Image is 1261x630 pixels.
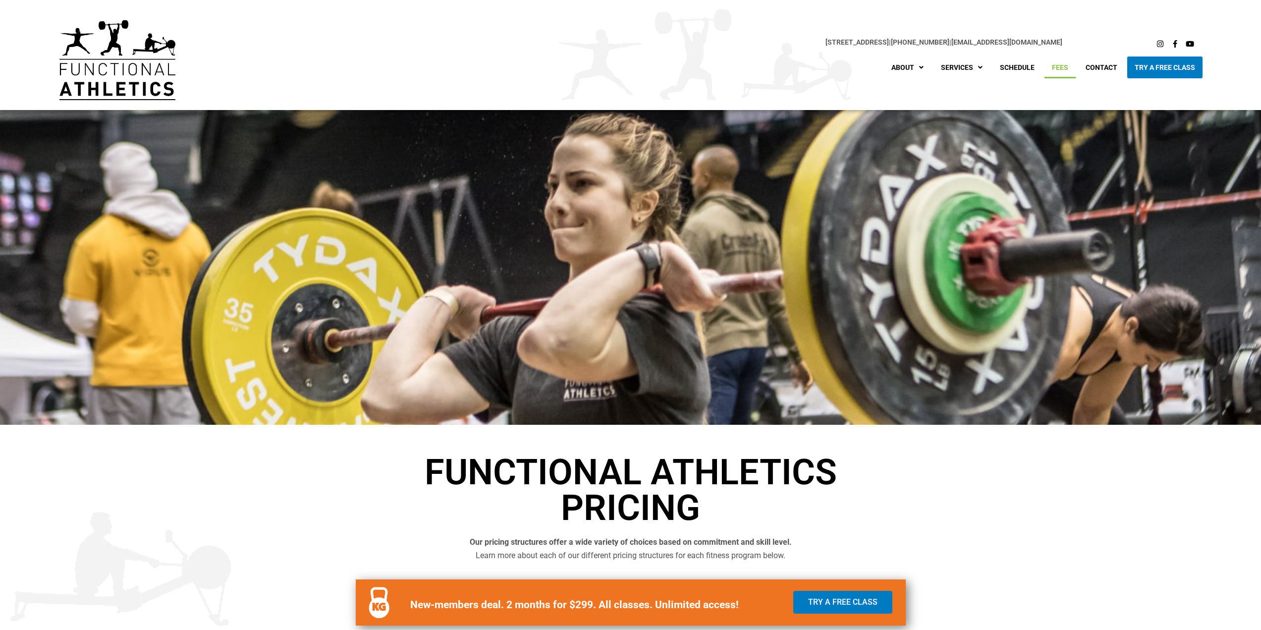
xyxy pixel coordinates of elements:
a: [EMAIL_ADDRESS][DOMAIN_NAME] [951,38,1062,46]
a: Schedule [992,57,1042,78]
a: Contact [1078,57,1125,78]
a: Try A Free Class [1127,57,1203,78]
img: default-logo [59,20,175,100]
a: [PHONE_NUMBER] [891,38,949,46]
span: Learn more about each of our different pricing structures for each fitness program below. [476,551,785,560]
b: New-members deal. 2 months for $299. All classes. Unlimited access! [410,599,739,611]
b: Our pricing structures offer a wide variety of choices based on commitment and skill level. [470,537,792,547]
h1: Functional Athletics Pricing [353,455,908,526]
span: | [825,38,891,46]
a: Services [933,57,990,78]
a: Try a Free Class [793,591,892,614]
a: Fees [1044,57,1076,78]
a: About [884,57,931,78]
p: | [195,37,1062,48]
span: Try a Free Class [808,598,877,606]
a: [STREET_ADDRESS] [825,38,889,46]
